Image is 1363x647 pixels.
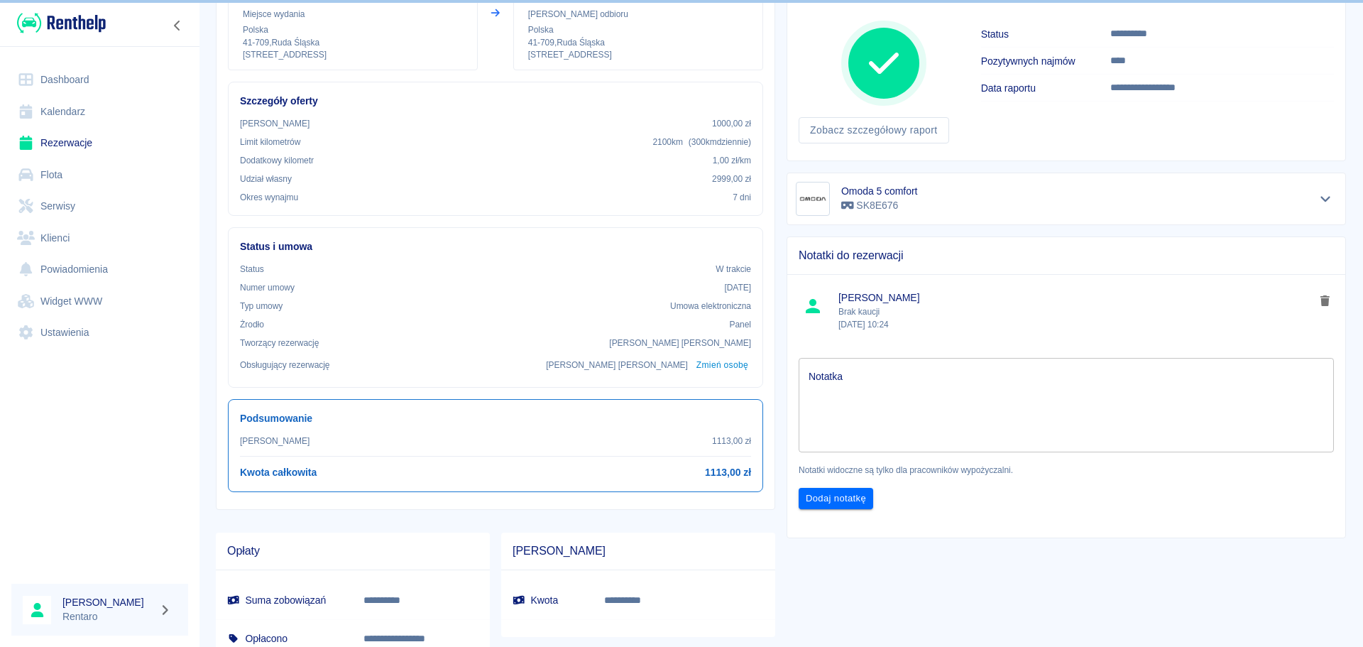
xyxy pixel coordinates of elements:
[981,27,1110,41] h6: Status
[240,465,317,480] h6: Kwota całkowita
[240,191,298,204] p: Okres wynajmu
[240,94,751,109] h6: Szczegóły oferty
[243,49,463,61] p: [STREET_ADDRESS]
[240,154,314,167] p: Dodatkowy kilometr
[528,23,748,36] p: Polska
[243,8,463,21] p: Miejsce wydania
[227,593,341,607] h6: Suma zobowiązań
[546,359,688,371] p: [PERSON_NAME] [PERSON_NAME]
[11,286,188,317] a: Widget WWW
[670,300,751,312] p: Umowa elektroniczna
[981,81,1110,95] h6: Data raportu
[240,435,310,447] p: [PERSON_NAME]
[11,190,188,222] a: Serwisy
[11,96,188,128] a: Kalendarz
[11,127,188,159] a: Rezerwacje
[838,305,1315,331] p: Brak kaucji
[167,16,188,35] button: Zwiń nawigację
[713,154,751,167] p: 1,00 zł /km
[799,185,827,213] img: Image
[733,191,751,204] p: 7 dni
[838,290,1315,305] span: [PERSON_NAME]
[652,136,751,148] p: 2100 km
[240,318,264,331] p: Żrodło
[11,159,188,191] a: Flota
[240,173,292,185] p: Udział własny
[799,117,949,143] a: Zobacz szczegółowy raport
[528,49,748,61] p: [STREET_ADDRESS]
[689,137,751,147] span: ( 300 km dziennie )
[513,544,764,558] span: [PERSON_NAME]
[243,36,463,49] p: 41-709 , Ruda Śląska
[240,281,295,294] p: Numer umowy
[705,465,751,480] h6: 1113,00 zł
[712,117,751,130] p: 1000,00 zł
[724,281,751,294] p: [DATE]
[11,11,106,35] a: Renthelp logo
[694,355,751,376] button: Zmień osobę
[240,337,319,349] p: Tworzący rezerwację
[528,8,748,21] p: [PERSON_NAME] odbioru
[799,488,873,510] button: Dodaj notatkę
[240,263,264,276] p: Status
[240,359,330,371] p: Obsługujący rezerwację
[841,184,917,198] h6: Omoda 5 comfort
[1314,189,1337,209] button: Pokaż szczegóły
[240,411,751,426] h6: Podsumowanie
[799,249,1334,263] span: Notatki do rezerwacji
[712,435,751,447] p: 1113,00 zł
[11,222,188,254] a: Klienci
[227,631,341,646] h6: Opłacono
[528,36,748,49] p: 41-709 , Ruda Śląska
[981,54,1110,68] h6: Pozytywnych najmów
[609,337,751,349] p: [PERSON_NAME] [PERSON_NAME]
[240,300,283,312] p: Typ umowy
[11,317,188,349] a: Ustawienia
[240,117,310,130] p: [PERSON_NAME]
[513,593,581,607] h6: Kwota
[841,198,917,213] p: SK8E676
[240,136,300,148] p: Limit kilometrów
[11,254,188,286] a: Powiadomienia
[716,263,751,276] p: W trakcie
[240,239,751,254] h6: Status i umowa
[62,609,153,624] p: Rentaro
[1315,292,1336,310] button: delete note
[799,464,1334,477] p: Notatki widoczne są tylko dla pracowników wypożyczalni.
[712,173,751,185] p: 2999,00 zł
[17,11,106,35] img: Renthelp logo
[730,318,752,331] p: Panel
[838,318,1315,331] p: [DATE] 10:24
[62,595,153,609] h6: [PERSON_NAME]
[227,544,478,558] span: Opłaty
[243,23,463,36] p: Polska
[11,64,188,96] a: Dashboard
